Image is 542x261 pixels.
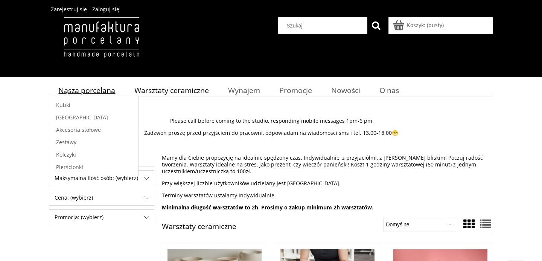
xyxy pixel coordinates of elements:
a: Nowości [322,83,370,98]
span: Warsztaty ceramiczne [134,85,209,95]
select: Sortuj wg [384,217,456,232]
p: Przy większej liczbie użytkowników udzielany jest [GEOGRAPHIC_DATA]. [162,180,493,187]
span: O nas [379,85,399,95]
img: Manufaktura Porcelany [49,17,154,73]
a: Promocje [270,83,322,98]
span: Nowości [331,85,360,95]
a: Nasza porcelana [49,83,125,98]
span: Cena: (wybierz) [49,190,154,205]
strong: Minimalna długość warsztatów to 2h. Prosimy o zakup minimum 2h warsztatów. [162,204,373,211]
div: Filtruj [49,190,154,206]
a: Widok pełny [480,216,491,232]
p: Terminy warsztatów ustalamy indywidualnie. [162,192,493,199]
a: O nas [370,83,409,98]
a: Wynajem [219,83,270,98]
a: Widok ze zdjęciem [463,216,475,232]
a: Zarejestruj się [51,6,87,13]
span: Maksymalna ilość osób: (wybierz) [49,171,154,186]
p: Zadzwoń proszę przed przyjściem do pracowni, odpowiadam na wiadomosci sms i tel. 13.00-18.00😁 [49,130,493,136]
span: Nasza porcelana [58,85,115,95]
h1: Warsztaty ceramiczne [162,223,236,234]
a: Warsztaty ceramiczne [125,83,219,98]
b: (pusty) [427,21,444,29]
div: Filtruj [49,209,154,225]
span: Wynajem [228,85,260,95]
a: Zaloguj się [92,6,119,13]
p: Please call before coming to the studio, responding mobile messages 1pm-6 pm [49,118,493,124]
a: Produkty w koszyku 0. Przejdź do koszyka [394,21,444,29]
p: Mamy dla Ciebie propozycję na idealnie spędzony czas. Indywidualnie, z przyjaciółmi, z [PERSON_NA... [162,154,493,175]
input: Szukaj w sklepie [281,17,368,34]
div: Filtruj [49,170,154,186]
span: Promocja: (wybierz) [49,210,154,225]
span: Promocje [279,85,312,95]
span: Koszyk: [407,21,425,29]
button: Szukaj [367,17,385,34]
